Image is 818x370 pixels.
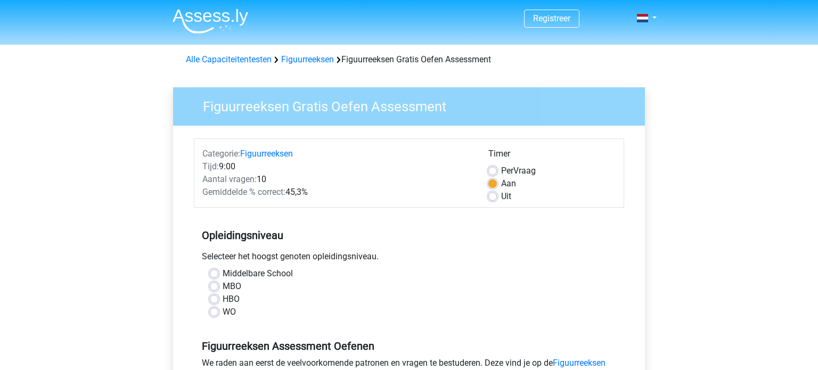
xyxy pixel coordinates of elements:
h3: Figuurreeksen Gratis Oefen Assessment [190,94,637,115]
div: 45,3% [194,186,480,199]
a: Figuurreeksen [281,54,334,64]
span: Per [501,166,513,176]
div: Figuurreeksen Gratis Oefen Assessment [182,53,636,66]
span: Aantal vragen: [202,174,257,184]
h5: Opleidingsniveau [202,225,616,246]
label: HBO [223,293,240,306]
div: Timer [488,147,616,165]
a: Registreer [533,13,570,23]
label: MBO [223,280,241,293]
h5: Figuurreeksen Assessment Oefenen [202,340,616,352]
a: Figuurreeksen [240,149,293,159]
label: Uit [501,190,511,203]
span: Gemiddelde % correct: [202,187,285,197]
div: Selecteer het hoogst genoten opleidingsniveau. [194,250,624,267]
div: 10 [194,173,480,186]
img: Assessly [173,9,248,34]
label: Middelbare School [223,267,293,280]
label: WO [223,306,236,318]
div: 9:00 [194,160,480,173]
label: Aan [501,177,516,190]
span: Tijd: [202,161,219,171]
label: Vraag [501,165,536,177]
a: Alle Capaciteitentesten [186,54,272,64]
span: Categorie: [202,149,240,159]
